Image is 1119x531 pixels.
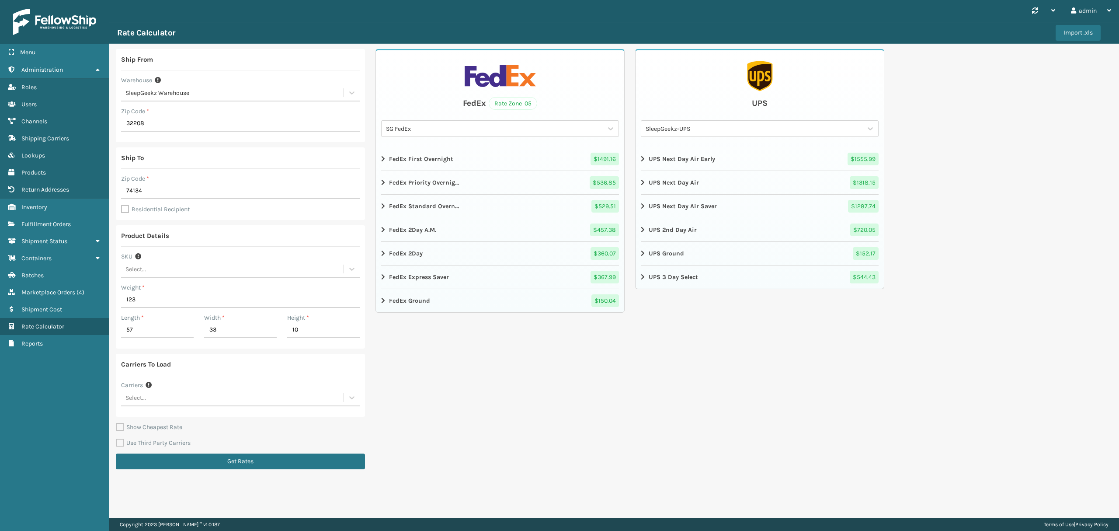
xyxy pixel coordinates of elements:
[850,271,879,283] span: $ 544.43
[649,202,717,211] strong: UPS Next Day Air Saver
[21,118,47,125] span: Channels
[125,88,344,98] div: SleepGeekz Warehouse
[120,518,220,531] p: Copyright 2023 [PERSON_NAME]™ v 1.0.187
[21,203,47,211] span: Inventory
[116,423,182,431] label: Show Cheapest Rate
[850,176,879,189] span: $ 1318.15
[21,220,71,228] span: Fulfillment Orders
[121,174,149,183] label: Zip Code
[121,231,169,241] div: Product Details
[287,313,309,322] label: Height
[116,439,191,447] label: Use Third Party Carriers
[21,255,52,262] span: Containers
[21,101,37,108] span: Users
[21,306,62,313] span: Shipment Cost
[649,272,698,282] strong: UPS 3 Day Select
[848,153,879,165] span: $ 1555.99
[646,124,863,133] div: SleepGeekz-UPS
[21,238,67,245] span: Shipment Status
[389,202,460,211] strong: FedEx Standard Overnight
[591,200,619,213] span: $ 529.51
[389,225,436,234] strong: FedEx 2Day A.M.
[121,107,149,116] label: Zip Code
[121,283,145,292] label: Weight
[389,272,449,282] strong: FedEx Express Saver
[116,454,365,469] button: Get Rates
[853,247,879,260] span: $ 152.17
[649,249,684,258] strong: UPS Ground
[21,169,46,176] span: Products
[389,249,423,258] strong: FedEx 2Day
[649,225,697,234] strong: UPS 2nd Day Air
[850,224,879,236] span: $ 720.05
[591,247,619,260] span: $ 360.07
[121,381,143,390] label: Carriers
[1075,521,1109,528] a: Privacy Policy
[121,313,144,322] label: Length
[121,206,190,213] label: Residential Recipient
[752,97,768,110] div: UPS
[13,9,96,35] img: logo
[76,289,84,296] span: ( 4 )
[848,200,879,213] span: $ 1287.74
[21,186,69,193] span: Return Addresses
[204,313,225,322] label: Width
[125,393,146,402] div: Select...
[1056,25,1101,41] button: Import .xls
[386,124,604,133] div: SG FedEx
[590,176,619,189] span: $ 536.85
[1044,518,1109,531] div: |
[121,153,144,163] div: Ship To
[21,272,44,279] span: Batches
[21,84,37,91] span: Roles
[21,66,63,73] span: Administration
[591,271,619,283] span: $ 367.99
[121,252,132,261] label: SKU
[389,178,460,187] strong: FedEx Priority Overnight
[649,178,699,187] strong: UPS Next Day Air
[121,54,153,65] div: Ship From
[121,359,171,370] div: Carriers To Load
[21,135,69,142] span: Shipping Carriers
[463,97,486,110] div: FedEx
[21,152,45,159] span: Lookups
[494,99,522,108] span: Rate Zone
[1044,521,1074,528] a: Terms of Use
[591,153,619,165] span: $ 1491.16
[389,154,453,164] strong: FedEx First Overnight
[389,296,430,305] strong: FedEx Ground
[121,76,152,85] label: Warehouse
[125,265,146,274] div: Select...
[21,289,75,296] span: Marketplace Orders
[525,99,532,108] span: 05
[590,224,619,236] span: $ 457.38
[20,49,35,56] span: Menu
[21,340,43,347] span: Reports
[21,323,64,330] span: Rate Calculator
[117,28,175,38] h3: Rate Calculator
[591,294,619,307] span: $ 150.04
[649,154,715,164] strong: UPS Next Day Air Early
